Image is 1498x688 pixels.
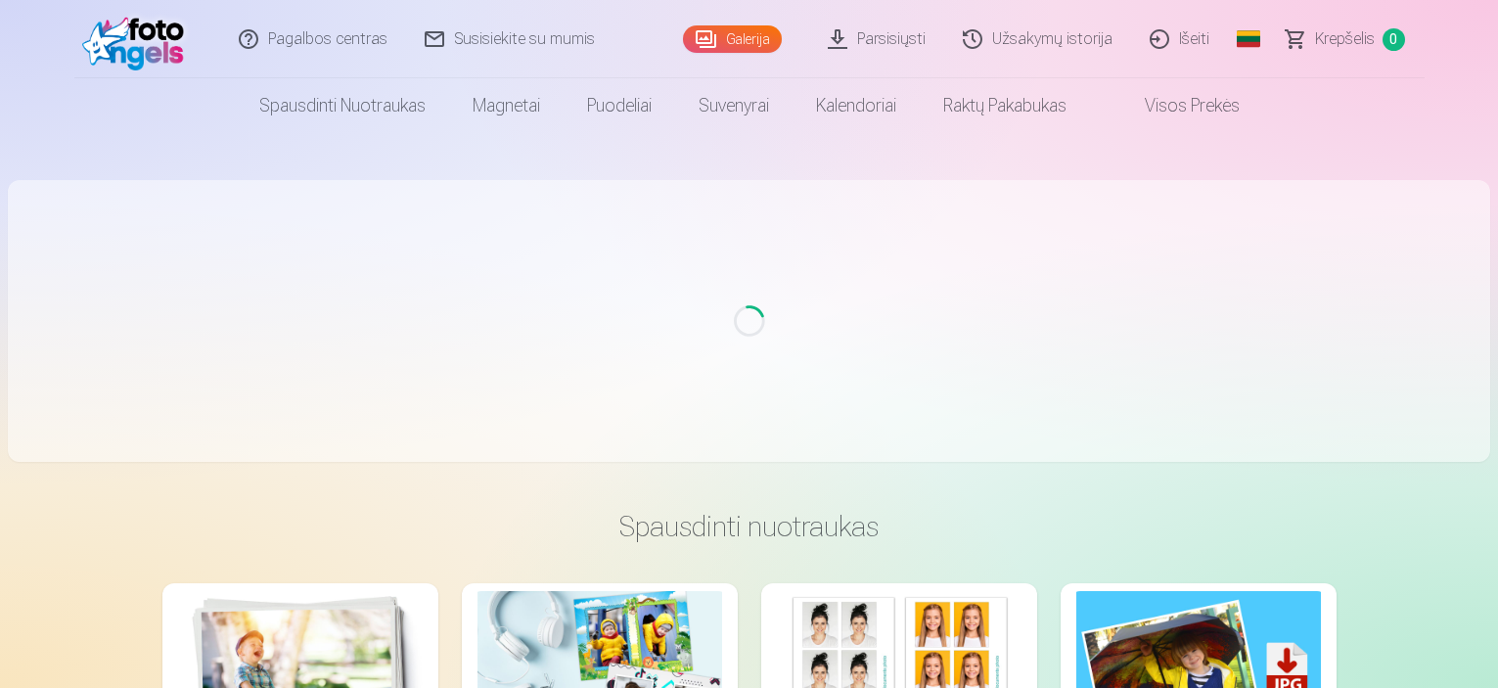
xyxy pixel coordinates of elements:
a: Galerija [683,25,782,53]
img: /fa2 [82,8,195,70]
span: Krepšelis [1315,27,1375,51]
a: Suvenyrai [675,78,793,133]
a: Raktų pakabukas [920,78,1090,133]
a: Kalendoriai [793,78,920,133]
h3: Spausdinti nuotraukas [178,509,1321,544]
a: Magnetai [449,78,564,133]
a: Visos prekės [1090,78,1263,133]
a: Spausdinti nuotraukas [236,78,449,133]
span: 0 [1383,28,1405,51]
a: Puodeliai [564,78,675,133]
